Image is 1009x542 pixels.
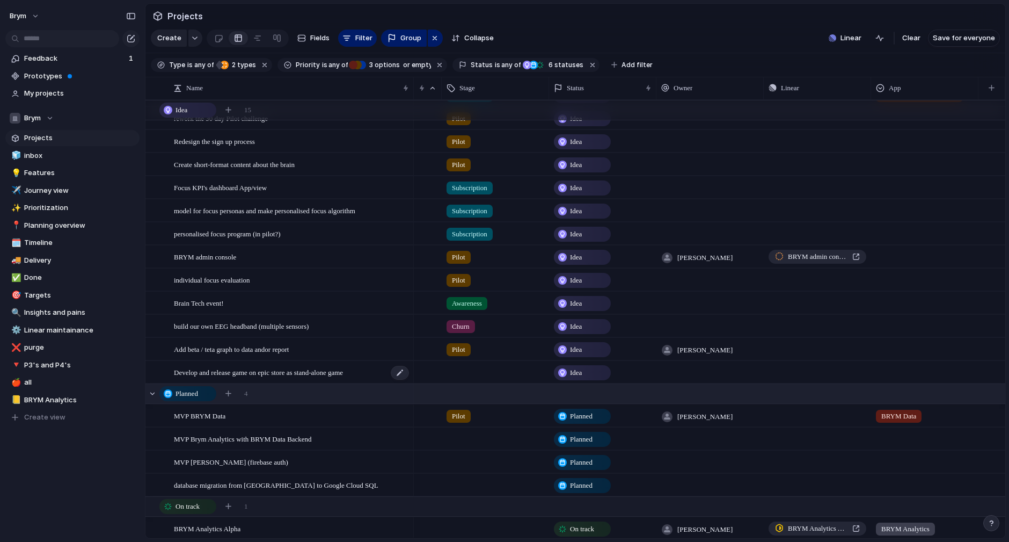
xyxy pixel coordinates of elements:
a: 🚚Delivery [5,252,140,269]
span: MVP BRYM Data [174,409,225,422]
a: Prototypes [5,68,140,84]
span: Brain Tech event! [174,297,224,309]
span: Idea [570,229,582,240]
span: Create [157,33,181,44]
button: 💡 [10,168,20,178]
span: Pilot [452,252,465,263]
button: Collapse [447,30,498,47]
span: Create short-format content about the brain [174,158,295,170]
a: 🔍Insights and pains [5,305,140,321]
span: Timeline [24,237,136,248]
a: ⚙️Linear maintainance [5,322,140,338]
button: 🚚 [10,255,20,266]
button: 📍 [10,220,20,231]
span: 4 [244,388,248,399]
span: Prioritization [24,203,136,213]
div: 🧊 [11,149,19,162]
button: Linear [824,30,866,46]
span: 2 [229,61,237,69]
span: Idea [570,136,582,147]
button: isany of [493,59,523,71]
span: BRYM Analytics Alpha [174,522,240,534]
span: any of [327,60,348,70]
button: Brym [5,110,140,126]
div: 🍎 [11,377,19,389]
span: Pilot [452,344,465,355]
span: model for focus personas and make personalised focus algorithm [174,204,355,216]
a: 📒BRYM Analytics [5,392,140,408]
span: Journey view [24,185,136,196]
a: 🍎all [5,374,140,391]
div: 🗓️ [11,237,19,249]
span: Focus KPI's dashboard App/view [174,181,267,193]
button: ✨ [10,203,20,213]
span: Group [400,33,421,44]
button: 📒 [10,395,20,406]
button: ⚙️ [10,325,20,336]
span: Type [169,60,185,70]
span: [PERSON_NAME] [677,345,733,356]
span: Add beta / teta graph to data andor report [174,343,289,355]
div: 💡 [11,167,19,179]
span: options [366,60,400,70]
div: 🗓️Timeline [5,235,140,251]
span: Idea [570,160,582,170]
a: BRYM Analytics Alpha [769,522,866,536]
span: types [229,60,256,70]
span: any of [500,60,521,70]
a: Feedback1 [5,50,140,67]
button: Group [381,30,427,47]
span: database migration from [GEOGRAPHIC_DATA] to Google Cloud SQL [174,479,378,491]
span: [PERSON_NAME] [677,524,733,535]
span: Owner [674,83,692,93]
button: 🔍 [10,307,20,318]
span: Planned [176,388,198,399]
span: brym [10,11,26,21]
span: Subscription [452,229,487,240]
button: 🔻 [10,360,20,371]
span: Stage [459,83,475,93]
div: 💡Features [5,165,140,181]
div: ❌purge [5,339,140,356]
span: App [889,83,901,93]
div: 🚚 [11,254,19,266]
button: isany of [185,59,216,71]
span: MVP Brym Analytics with BRYM Data Backend [174,432,312,445]
span: BRYM admin console [174,250,236,263]
a: My projects [5,85,140,102]
span: Name [186,83,203,93]
span: Idea [570,183,582,193]
span: Planned [570,457,593,468]
a: 🧊inbox [5,148,140,164]
span: Develop and release game on epic store as stand-alone game [174,366,343,378]
div: ⚙️ [11,324,19,336]
span: BRYM Analytics [881,524,930,534]
span: Delivery [24,255,136,266]
span: On track [570,524,594,534]
div: ❌ [11,342,19,354]
div: ✅ [11,272,19,284]
span: Projects [165,6,205,26]
span: [PERSON_NAME] [677,411,733,422]
span: Add filter [622,60,653,70]
button: ✈️ [10,185,20,196]
span: Idea [570,275,582,286]
span: Fields [310,33,330,44]
div: 📒 [11,394,19,406]
a: ✨Prioritization [5,200,140,216]
span: inbox [24,150,136,161]
span: Status [471,60,493,70]
a: ✈️Journey view [5,183,140,199]
a: ✅Done [5,270,140,286]
span: statuses [545,60,583,70]
span: 3 [366,61,375,69]
span: Targets [24,290,136,301]
div: 🔍 [11,307,19,319]
span: Subscription [452,206,487,216]
span: is [322,60,327,70]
